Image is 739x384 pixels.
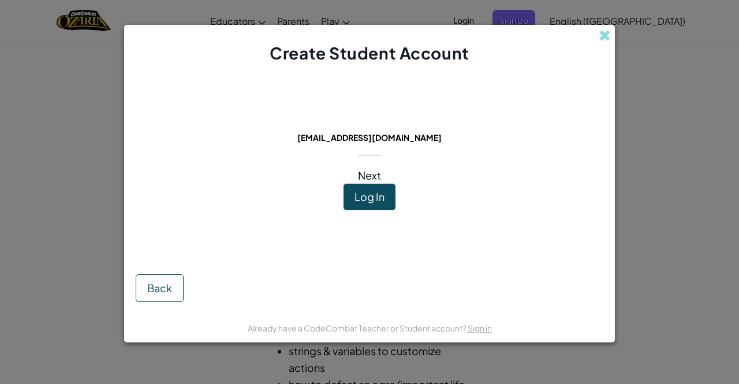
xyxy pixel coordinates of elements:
span: Back [147,281,172,294]
button: Back [136,274,184,302]
a: Sign in [468,323,492,333]
span: [EMAIL_ADDRESS][DOMAIN_NAME] [297,132,442,143]
span: Create Student Account [270,43,469,63]
span: This email is already in use: [288,116,451,129]
button: Log In [344,184,395,210]
span: Next [358,169,381,182]
span: Log In [354,190,385,203]
span: Already have a CodeCombat Teacher or Student account? [248,323,468,333]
